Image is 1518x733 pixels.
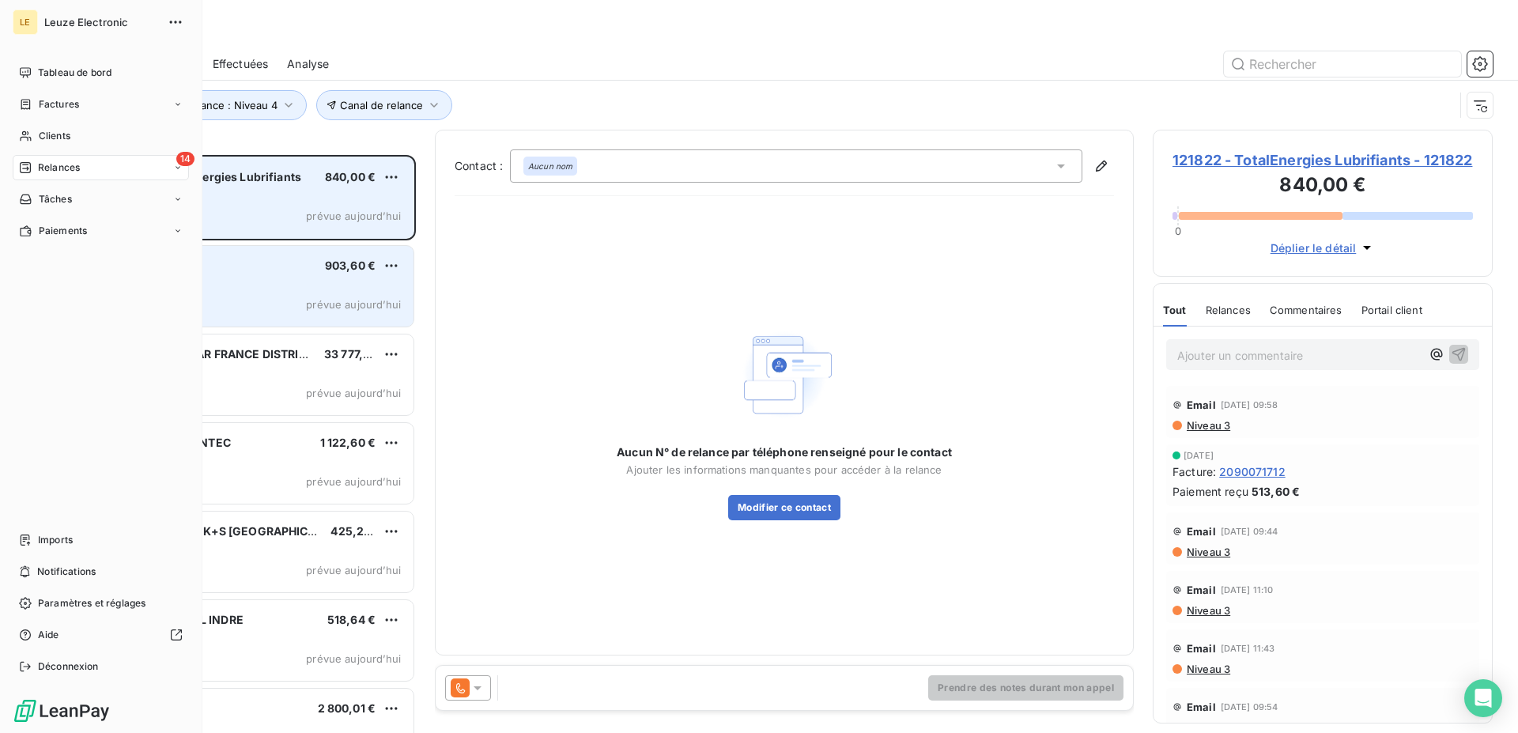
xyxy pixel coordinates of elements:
span: prévue aujourd’hui [306,475,401,488]
span: Canal de relance [340,99,423,111]
span: Email [1187,399,1216,411]
span: 518,64 € [327,613,376,626]
button: Prendre des notes durant mon appel [928,675,1123,701]
div: LE [13,9,38,35]
span: Aide [38,628,59,642]
span: Niveau 3 [1185,663,1230,675]
span: Tout [1163,304,1187,316]
span: 14 [176,152,194,166]
span: [DATE] 09:54 [1221,702,1278,712]
span: [DATE] 09:58 [1221,400,1278,410]
span: Relances [38,161,80,175]
span: [DATE] 11:10 [1221,585,1274,595]
span: Tâches [39,192,72,206]
span: 513,60 € [1252,483,1300,500]
button: Canal de relance [316,90,452,120]
span: 121187 - SONEPAR FRANCE DISTRIBUTION CT [111,347,360,361]
span: 121822 - TotalEnergies Lubrifiants - 121822 [1172,149,1473,171]
span: Niveau 3 [1185,604,1230,617]
span: 33 777,09 € [324,347,388,361]
span: Analyse [287,56,329,72]
span: Paiement reçu [1172,483,1248,500]
span: Email [1187,584,1216,596]
span: prévue aujourd’hui [306,387,401,399]
div: Open Intercom Messenger [1464,679,1502,717]
span: Email [1187,525,1216,538]
span: Déplier le détail [1271,240,1357,256]
span: [DATE] 11:43 [1221,644,1275,653]
span: 0 [1175,225,1181,237]
span: 203153 - ESCO / K+S [GEOGRAPHIC_DATA] [111,524,346,538]
span: Clients [39,129,70,143]
span: [DATE] [1184,451,1214,460]
span: Commentaires [1270,304,1342,316]
span: [DATE] 09:44 [1221,527,1278,536]
span: prévue aujourd’hui [306,564,401,576]
span: prévue aujourd’hui [306,652,401,665]
button: Déplier le détail [1266,239,1380,257]
span: Paramètres et réglages [38,596,145,610]
span: 2 800,01 € [318,701,376,715]
span: Paiements [39,224,87,238]
span: Niveau 3 [1185,419,1230,432]
span: Déconnexion [38,659,99,674]
input: Rechercher [1224,51,1461,77]
span: 121822 - TotalEnergies Lubrifiants [111,170,301,183]
span: Facture : [1172,463,1216,480]
span: Notifications [37,565,96,579]
span: Email [1187,701,1216,713]
span: Effectuées [213,56,269,72]
em: Aucun nom [528,161,572,172]
span: 840,00 € [325,170,376,183]
span: 425,28 € [330,524,381,538]
span: Tableau de bord [38,66,111,80]
img: Logo LeanPay [13,698,111,724]
span: Leuze Electronic [44,16,158,28]
h3: 840,00 € [1172,171,1473,202]
span: 1 122,60 € [320,436,376,449]
span: Imports [38,533,73,547]
a: Aide [13,622,189,648]
img: Empty state [734,324,835,426]
span: Factures [39,97,79,111]
span: Portail client [1361,304,1422,316]
span: 2090071712 [1219,463,1286,480]
span: prévue aujourd’hui [306,210,401,222]
span: prévue aujourd’hui [306,298,401,311]
span: Ajouter les informations manquantes pour accéder à la relance [626,463,942,476]
span: Aucun N° de relance par téléphone renseigné pour le contact [617,444,952,460]
span: Niveau de relance : Niveau 4 [135,99,278,111]
div: grid [76,155,416,733]
span: 903,60 € [325,259,376,272]
button: Modifier ce contact [728,495,840,520]
span: Niveau 3 [1185,546,1230,558]
span: Email [1187,642,1216,655]
label: Contact : [455,158,510,174]
button: Niveau de relance : Niveau 4 [112,90,307,120]
span: Relances [1206,304,1251,316]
